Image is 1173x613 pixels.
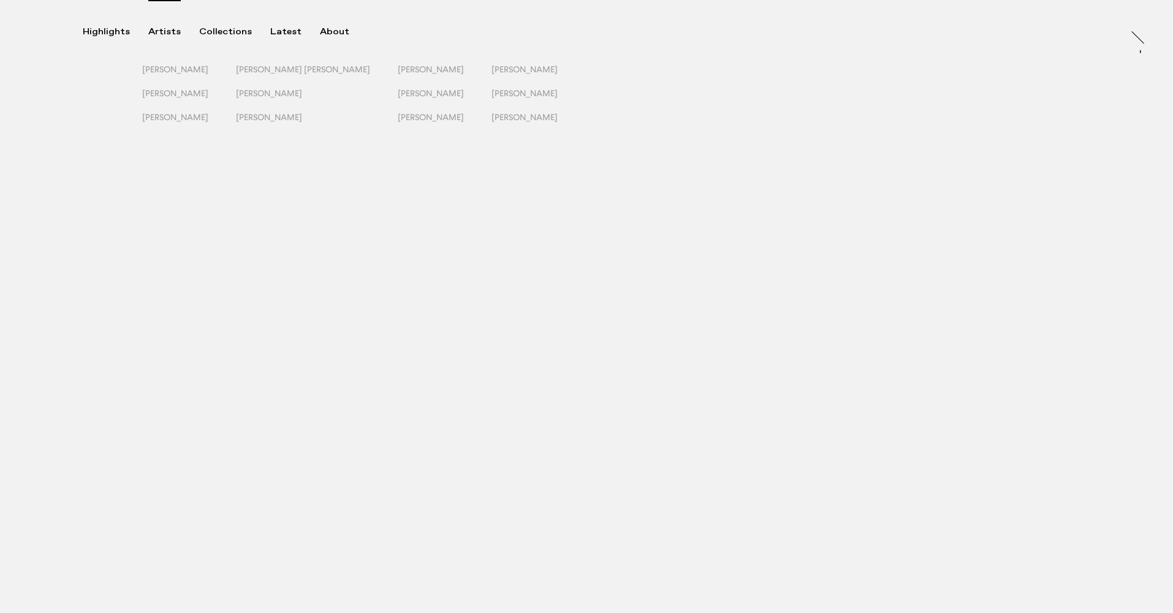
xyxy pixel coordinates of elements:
button: Latest [270,26,320,37]
button: Highlights [83,26,148,37]
div: Latest [270,26,302,37]
span: [PERSON_NAME] [142,112,208,122]
span: [PERSON_NAME] [236,112,302,122]
button: [PERSON_NAME] [398,112,492,136]
button: [PERSON_NAME] [398,64,492,88]
button: [PERSON_NAME] [236,88,398,112]
div: Artists [148,26,181,37]
div: Highlights [83,26,130,37]
button: [PERSON_NAME] [236,112,398,136]
button: [PERSON_NAME] [PERSON_NAME] [236,64,398,88]
button: [PERSON_NAME] [142,88,236,112]
span: [PERSON_NAME] [398,112,464,122]
span: [PERSON_NAME] [492,88,558,98]
span: [PERSON_NAME] [142,88,208,98]
button: About [320,26,368,37]
span: [PERSON_NAME] [398,64,464,74]
button: [PERSON_NAME] [492,88,585,112]
button: [PERSON_NAME] [142,112,236,136]
div: Collections [199,26,252,37]
button: [PERSON_NAME] [492,112,585,136]
button: [PERSON_NAME] [142,64,236,88]
span: [PERSON_NAME] [492,64,558,74]
button: [PERSON_NAME] [398,88,492,112]
div: About [320,26,349,37]
span: [PERSON_NAME] [236,88,302,98]
button: Artists [148,26,199,37]
button: Collections [199,26,270,37]
span: [PERSON_NAME] [PERSON_NAME] [236,64,370,74]
span: [PERSON_NAME] [142,64,208,74]
button: [PERSON_NAME] [492,64,585,88]
span: [PERSON_NAME] [398,88,464,98]
span: [PERSON_NAME] [492,112,558,122]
